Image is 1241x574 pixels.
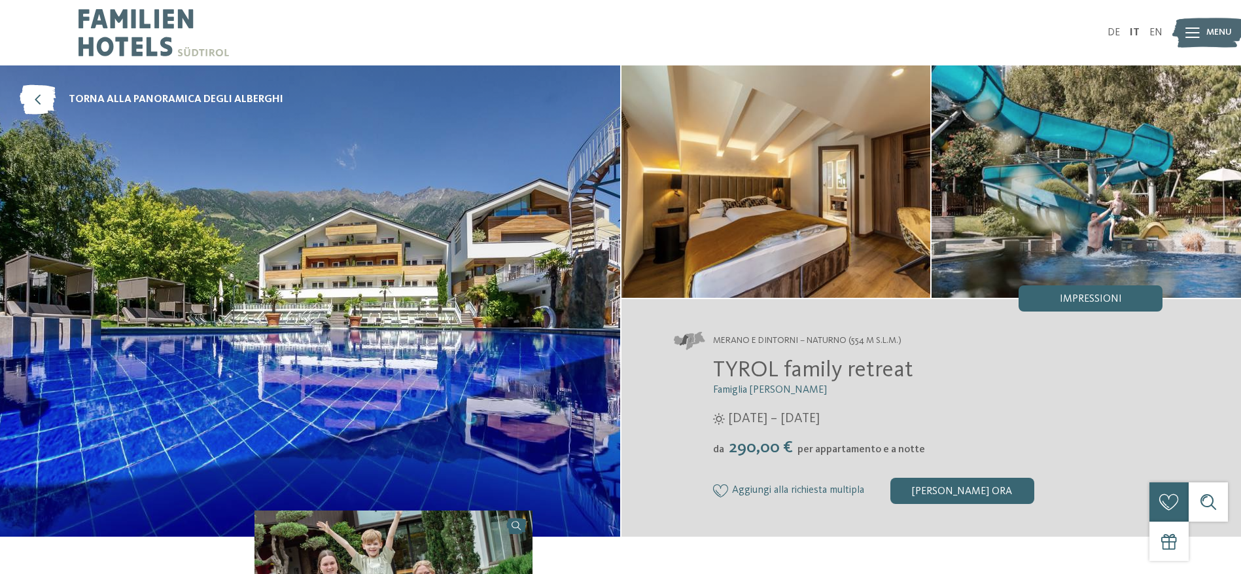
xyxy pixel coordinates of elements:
[732,485,864,497] span: Aggiungi alla richiesta multipla
[69,92,283,107] span: torna alla panoramica degli alberghi
[713,444,724,455] span: da
[621,65,931,298] img: Un family hotel a Naturno di gran classe
[1130,27,1140,38] a: IT
[890,478,1034,504] div: [PERSON_NAME] ora
[713,385,827,395] span: Famiglia [PERSON_NAME]
[725,439,796,456] span: 290,00 €
[713,359,913,382] span: TYROL family retreat
[1060,294,1122,304] span: Impressioni
[932,65,1241,298] img: Un family hotel a Naturno di gran classe
[1149,27,1162,38] a: EN
[728,410,820,428] span: [DATE] – [DATE]
[713,334,901,348] span: Merano e dintorni – Naturno (554 m s.l.m.)
[713,413,725,425] i: Orari d'apertura estate
[20,85,283,115] a: torna alla panoramica degli alberghi
[1108,27,1120,38] a: DE
[1206,26,1232,39] span: Menu
[797,444,925,455] span: per appartamento e a notte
